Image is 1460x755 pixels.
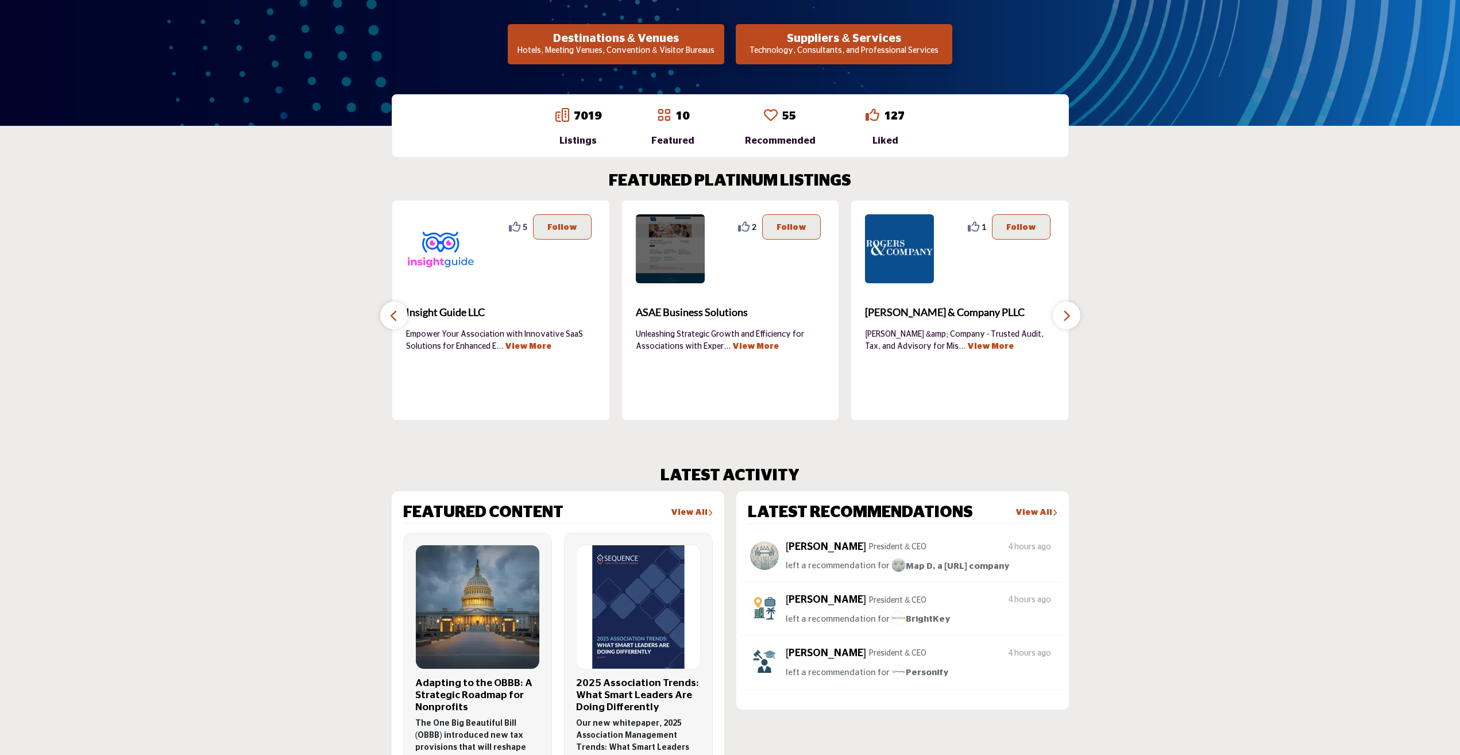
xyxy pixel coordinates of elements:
[745,134,816,148] div: Recommended
[406,305,596,320] span: Insight Guide LLC
[786,615,890,623] span: left a recommendation for
[782,110,796,122] a: 55
[496,342,503,350] span: ...
[891,613,951,627] a: imageBrightKey
[651,134,694,148] div: Featured
[762,214,821,240] button: Follow
[732,342,779,350] a: View More
[786,541,866,554] h5: [PERSON_NAME]
[636,297,825,328] a: ASAE Business Solutions
[661,467,799,486] h2: LATEST ACTIVITY
[555,134,601,148] div: Listings
[533,214,592,240] button: Follow
[865,214,934,283] img: Rogers & Company PLLC
[609,172,851,191] h2: FEATURED PLATINUM LISTINGS
[786,594,866,607] h5: [PERSON_NAME]
[891,611,906,626] img: image
[1008,594,1055,606] span: 4 hours ago
[891,562,1010,571] span: Map D, a [URL] company
[764,108,778,124] a: Go to Recommended
[739,32,949,45] h2: Suppliers & Services
[406,297,596,328] a: Insight Guide LLC
[739,45,949,57] p: Technology, Consultants, and Professional Services
[865,305,1055,320] span: [PERSON_NAME] & Company PLLC
[1008,541,1055,553] span: 4 hours ago
[636,214,705,283] img: ASAE Business Solutions
[416,545,539,669] img: Logo of Aprio LLP, click to view details
[403,503,563,523] h2: FEATURED CONTENT
[982,221,986,233] span: 1
[992,214,1050,240] button: Follow
[891,558,906,572] img: image
[866,108,879,122] i: Go to Liked
[750,648,779,676] img: avtar-image
[752,221,756,233] span: 2
[865,297,1055,328] a: [PERSON_NAME] & Company PLLC
[786,668,890,677] span: left a recommendation for
[748,503,973,523] h2: LATEST RECOMMENDATIONS
[576,677,701,714] h3: 2025 Association Trends: What Smart Leaders Are Doing Differently
[869,648,926,660] p: President & CEO
[750,594,779,623] img: avtar-image
[891,666,949,680] a: imagePersonify
[508,24,724,64] button: Destinations & Venues Hotels, Meeting Venues, Convention & Visitor Bureaus
[671,507,713,519] a: View All
[891,668,949,677] span: Personify
[406,329,596,352] p: Empower Your Association with Innovative SaaS Solutions for Enhanced E
[547,221,577,233] p: Follow
[511,32,721,45] h2: Destinations & Venues
[869,541,926,553] p: President & CEO
[869,595,926,607] p: President & CEO
[636,329,825,352] p: Unleashing Strategic Growth and Efficiency for Associations with Exper
[884,110,905,122] a: 127
[1008,648,1055,660] span: 4 hours ago
[406,214,475,283] img: Insight Guide LLC
[891,665,906,679] img: image
[959,342,965,350] span: ...
[967,342,1014,350] a: View More
[865,297,1055,328] b: Rogers & Company PLLC
[415,677,540,714] h3: Adapting to the OBBB: A Strategic Roadmap for Nonprofits
[657,108,671,124] a: Go to Featured
[523,221,527,233] span: 5
[724,342,731,350] span: ...
[1015,507,1057,519] a: View All
[636,305,825,320] span: ASAE Business Solutions
[736,24,952,64] button: Suppliers & Services Technology, Consultants, and Professional Services
[750,541,779,570] img: avtar-image
[574,110,601,122] a: 7019
[777,221,806,233] p: Follow
[891,559,1010,573] a: imageMap D, a [URL] company
[786,562,890,571] span: left a recommendation for
[675,110,689,122] a: 10
[786,648,866,660] h5: [PERSON_NAME]
[866,134,905,148] div: Liked
[577,545,700,669] img: Logo of Sequence Consulting, click to view details
[891,615,951,623] span: BrightKey
[505,342,551,350] a: View More
[865,329,1055,352] p: [PERSON_NAME] &amp; Company - Trusted Audit, Tax, and Advisory for Mis
[1006,221,1036,233] p: Follow
[511,45,721,57] p: Hotels, Meeting Venues, Convention & Visitor Bureaus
